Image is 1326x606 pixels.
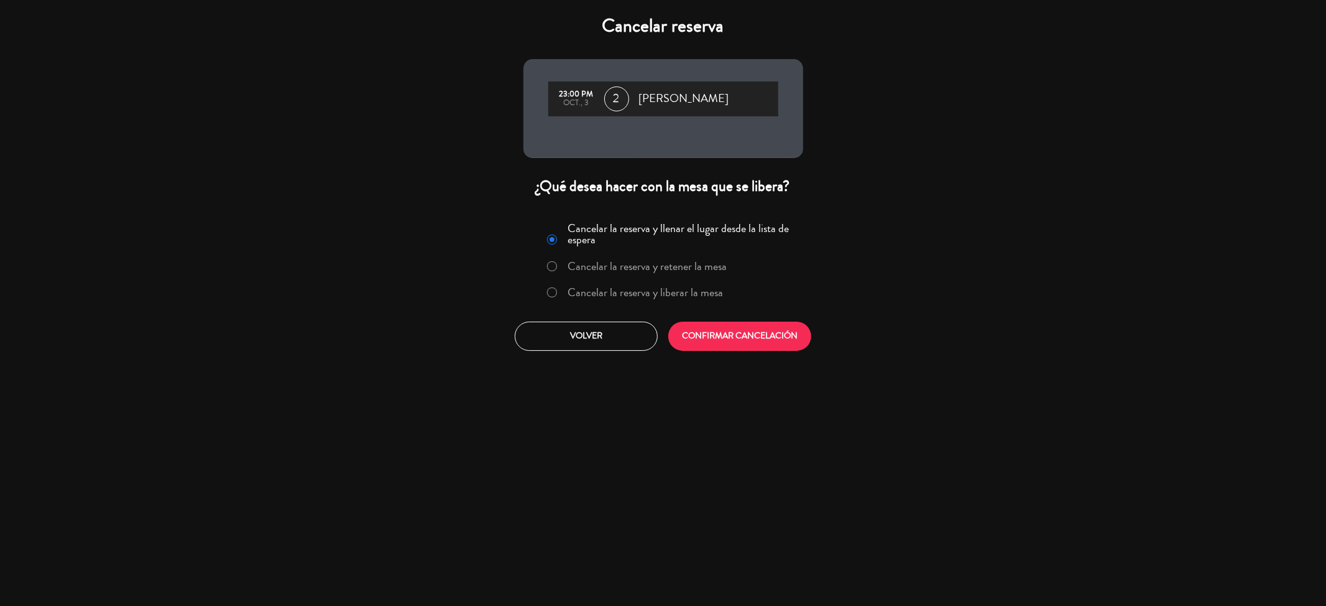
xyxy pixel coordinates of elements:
[604,86,629,111] span: 2
[568,287,723,298] label: Cancelar la reserva y liberar la mesa
[523,15,803,37] h4: Cancelar reserva
[668,322,811,351] button: CONFIRMAR CANCELACIÓN
[639,90,729,108] span: [PERSON_NAME]
[568,261,727,272] label: Cancelar la reserva y retener la mesa
[568,223,795,245] label: Cancelar la reserva y llenar el lugar desde la lista de espera
[555,99,598,108] div: oct., 3
[523,177,803,196] div: ¿Qué desea hacer con la mesa que se libera?
[555,90,598,99] div: 23:00 PM
[515,322,658,351] button: Volver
